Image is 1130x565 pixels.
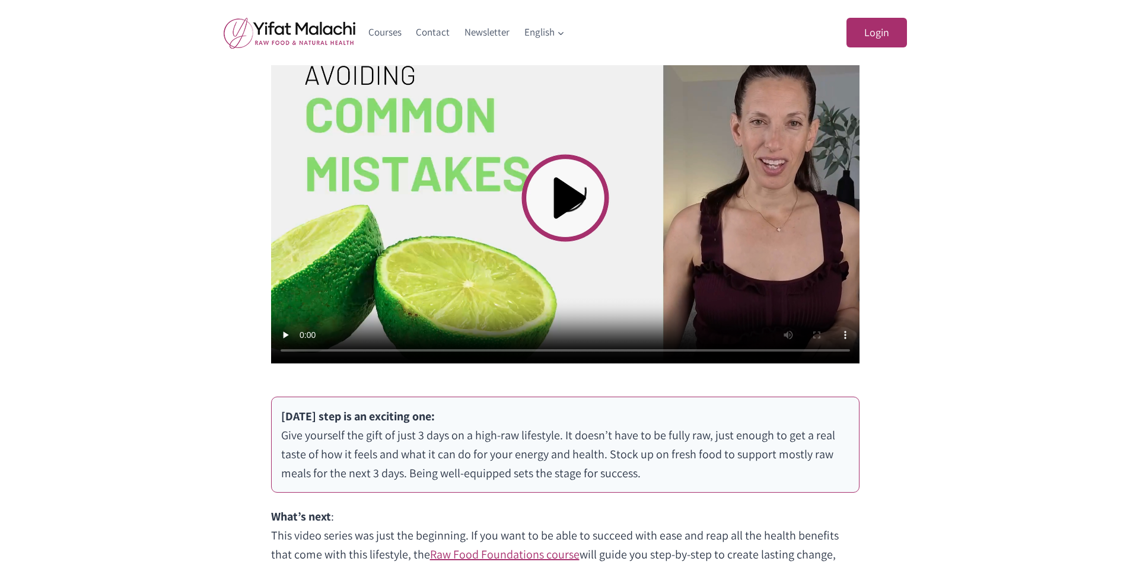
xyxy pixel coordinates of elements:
[271,509,331,524] strong: What’s next
[281,407,849,483] p: Give yourself the gift of just 3 days on a high-raw lifestyle. It doesn’t have to be fully raw, j...
[361,18,572,47] nav: Primary Navigation
[457,18,517,47] a: Newsletter
[409,18,457,47] a: Contact
[224,17,355,49] img: yifat_logo41_en.png
[846,18,907,48] a: Login
[517,18,572,47] button: Child menu of English
[281,408,435,424] strong: [DATE] step is an exciting one:
[430,547,580,562] a: Raw Food Foundations course
[361,18,409,47] a: Courses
